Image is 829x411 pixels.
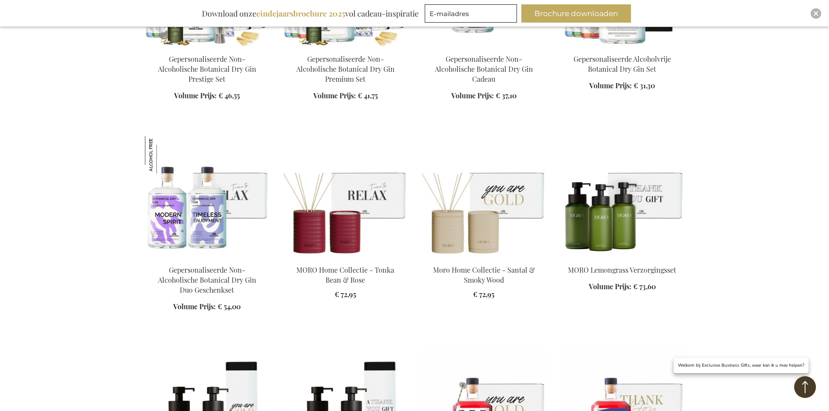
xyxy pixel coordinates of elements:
[574,54,671,74] a: Gepersonaliseerde Alcoholvrije Botanical Dry Gin Set
[335,290,356,299] span: € 72,95
[218,302,241,311] span: € 54,00
[158,54,256,84] a: Gepersonaliseerde Non-Alcoholische Botanical Dry Gin Prestige Set
[174,91,240,101] a: Volume Prijs: € 46,55
[422,43,546,52] a: Personalised Non-Alcoholic Botanical Dry Gin Gift
[589,282,656,292] a: Volume Prijs: € 73,60
[560,136,685,258] img: MORO Lemongrass Care Set
[218,91,240,100] span: € 46,55
[296,54,395,84] a: Gepersonaliseerde Non-Alcoholische Botanical Dry Gin Premium Set
[422,136,546,258] img: Moro Home Collectie - Santal & Smoky Wood
[589,81,632,90] span: Volume Prijs:
[633,282,656,291] span: € 73,60
[435,54,533,84] a: Gepersonaliseerde Non-Alcoholische Botanical Dry Gin Cadeau
[422,254,546,263] a: Moro Home Collectie - Santal & Smoky Wood
[145,43,269,52] a: Personalised Non-Alcoholic Botanical Dry Gin Prestige Set
[811,8,821,19] div: Close
[496,91,517,100] span: € 37,10
[473,290,494,299] span: € 72,95
[568,265,676,274] a: MORO Lemongrass Verzorgingsset
[173,302,241,312] a: Volume Prijs: € 54,00
[451,91,494,100] span: Volume Prijs:
[425,4,520,25] form: marketing offers and promotions
[198,4,423,23] div: Download onze vol cadeau-inspiratie
[560,43,685,52] a: Personalised Non-Alcoholic Botanical Dry Gin Set
[451,91,517,101] a: Volume Prijs: € 37,10
[145,136,269,258] img: Personalised Non-Alcoholic Botanical Dry Gin Duo Gift Set
[425,4,517,23] input: E-mailadres
[589,282,631,291] span: Volume Prijs:
[256,8,345,19] b: eindejaarsbrochure 2025
[521,4,631,23] button: Brochure downloaden
[358,91,378,100] span: € 41,75
[174,91,217,100] span: Volume Prijs:
[145,254,269,263] a: Personalised Non-Alcoholic Botanical Dry Gin Duo Gift Set Gepersonaliseerde Non-Alcoholische Bota...
[313,91,378,101] a: Volume Prijs: € 41,75
[560,254,685,263] a: MORO Lemongrass Care Set
[313,91,356,100] span: Volume Prijs:
[813,11,819,16] img: Close
[634,81,655,90] span: € 31,30
[433,265,535,284] a: Moro Home Collectie - Santal & Smoky Wood
[283,43,408,52] a: Personalised Non-Alcoholic Botanical Dry Gin Premium Set
[589,81,655,91] a: Volume Prijs: € 31,30
[145,136,182,174] img: Gepersonaliseerde Non-Alcoholische Botanical Dry Gin Duo Geschenkset
[173,302,216,311] span: Volume Prijs:
[158,265,256,294] a: Gepersonaliseerde Non-Alcoholische Botanical Dry Gin Duo Geschenkset
[296,265,394,284] a: MORO Home Collectie - Tonka Bean & Rose
[283,136,408,258] img: Moro Home Collection - Tonka Bean & Rose
[283,254,408,263] a: Moro Home Collection - Tonka Bean & Rose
